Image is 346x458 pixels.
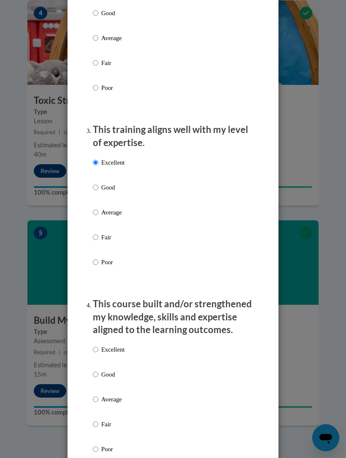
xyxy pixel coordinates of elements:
input: Fair [93,233,98,242]
input: Excellent [93,345,98,354]
input: Poor [93,83,98,92]
input: Fair [93,58,98,68]
p: Good [101,8,124,18]
p: This course built and/or strengthened my knowledge, skills and expertise aligned to the learning ... [93,298,253,336]
p: Fair [101,233,124,242]
p: Average [101,395,124,404]
input: Average [93,33,98,43]
p: Average [101,208,124,217]
input: Good [93,8,98,18]
p: Poor [101,257,124,267]
input: Fair [93,420,98,429]
p: Fair [101,420,124,429]
p: Excellent [101,158,124,167]
p: Good [101,183,124,192]
input: Poor [93,444,98,454]
input: Poor [93,257,98,267]
p: Average [101,33,124,43]
p: Poor [101,83,124,92]
p: Good [101,370,124,379]
input: Good [93,183,98,192]
p: Fair [101,58,124,68]
p: This training aligns well with my level of expertise. [93,123,253,149]
input: Average [93,208,98,217]
p: Excellent [101,345,124,354]
input: Average [93,395,98,404]
input: Good [93,370,98,379]
input: Excellent [93,158,98,167]
p: Poor [101,444,124,454]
